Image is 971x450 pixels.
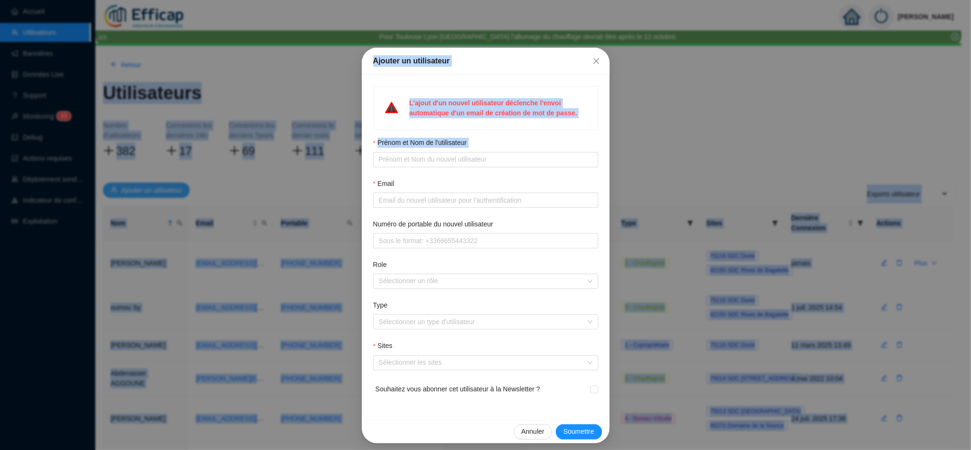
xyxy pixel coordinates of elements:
label: Numéro de portable du nouvel utilisateur [373,219,500,229]
input: Numéro de portable du nouvel utilisateur [379,236,591,246]
label: Sites [373,341,399,351]
div: Ajouter un utilisateur [373,55,598,67]
label: Email [373,179,401,189]
span: warning [385,101,398,114]
label: Type [373,300,394,310]
label: Prénom et Nom de l'utilisateur [373,138,473,148]
button: Close [589,53,604,69]
button: Soumettre [556,424,602,440]
input: Prénom et Nom de l'utilisateur [379,154,591,164]
input: Email [379,195,591,205]
button: Annuler [514,424,552,440]
strong: L'ajout d'un nouvel utilisateur déclenche l'envoi automatique d'un email de création de mot de pa... [409,99,577,117]
span: Souhaitez vous abonner cet utilisateur à la Newsletter ? [376,384,541,406]
span: close [593,57,600,65]
span: Fermer [589,57,604,65]
label: Role [373,260,394,270]
span: Annuler [521,427,544,437]
span: Soumettre [563,427,594,437]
